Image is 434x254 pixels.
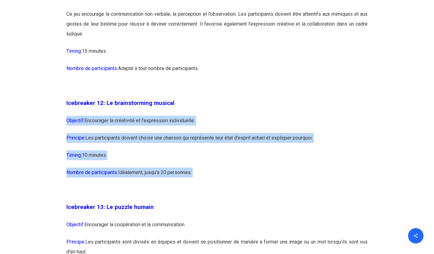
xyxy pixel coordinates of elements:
[66,118,84,123] span: Objectif:
[66,169,118,175] span: Nombre de participants:
[66,168,368,185] p: Idéalement, jusqu’à 20 personnes.
[66,9,368,46] p: Ce jeu encourage la communication non verbale, la perception et l’observation. Les participants d...
[66,65,118,71] span: Nombre de participants:
[66,46,368,64] p: 15 minutes
[66,152,82,158] span: Timing:
[66,220,368,237] p: Encourager la coopération et la communication.
[66,239,85,245] span: Principe:
[66,116,368,133] p: Encourager la créativité et l’expression individuelle.
[66,48,82,54] span: Timing:
[66,133,368,150] p: Les participants doivent choisir une chanson qui représente leur état d’esprit actuel et explique...
[66,100,175,106] span: Icebreaker 12: Le brainstorming musical
[66,204,154,210] span: Icebreaker 13: Le puzzle humain
[66,222,84,227] span: Objectif:
[66,64,368,81] p: Adapté à tout nombre de participants.
[66,135,85,141] span: Principe:
[66,150,368,168] p: 10 minutes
